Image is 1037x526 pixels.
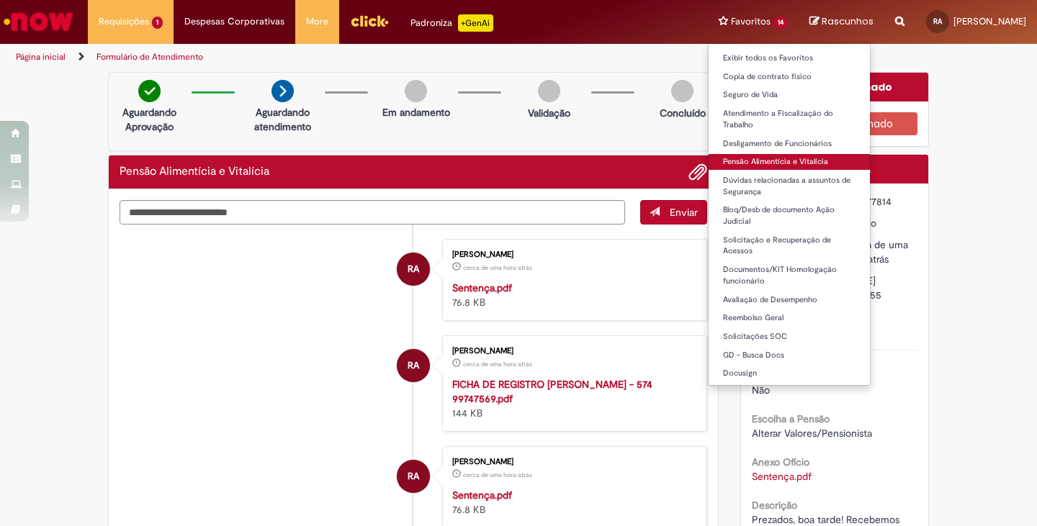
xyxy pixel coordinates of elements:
p: +GenAi [458,14,493,32]
a: Atendimento a Fiscalização do Trabalho [709,106,870,132]
div: Renata Guedes Alcoforado [397,349,430,382]
div: [DATE] 15:37:55 [845,273,912,302]
a: Sentença.pdf [452,281,512,294]
time: 29/09/2025 15:36:49 [463,360,532,368]
span: Requisições [99,14,149,29]
a: Formulário de Atendimento [96,51,203,63]
p: Aguardando atendimento [248,105,318,134]
h2: Pensão Alimentícia e Vitalícia Histórico de tíquete [120,165,269,178]
span: cerca de uma hora atrás [463,471,532,479]
img: img-circle-grey.png [538,80,560,102]
div: Renata Guedes Alcoforado [397,460,430,493]
p: Concluído [660,106,706,120]
div: [PERSON_NAME] [452,250,692,259]
div: 76.8 KB [452,488,692,517]
ul: Favoritos [708,43,871,386]
span: RA [933,17,942,26]
img: check-circle-green.png [138,80,161,102]
p: Validação [528,106,570,120]
p: Em andamento [382,105,450,119]
a: Dúvidas relacionadas a assuntos de Segurança [709,173,870,199]
span: RA [408,252,419,286]
a: Pensão Alimentícia e Vitalícia [709,154,870,170]
a: Reembolso Geral [709,310,870,326]
div: Padroniza [410,14,493,32]
button: Enviar [640,200,707,225]
span: More [306,14,328,29]
div: R13577814 [845,194,912,209]
span: Enviar [670,206,698,219]
img: click_logo_yellow_360x200.png [350,10,389,32]
a: Exibir todos os Favoritos [709,50,870,66]
span: cerca de uma hora atrás [463,263,532,272]
span: 14 [773,17,788,29]
span: RA [408,348,419,383]
div: 76.8 KB [452,281,692,309]
a: Rascunhos [809,15,874,29]
img: arrow-next.png [271,80,294,102]
a: Documentos/KIT Homologação funcionário [709,262,870,289]
button: Adicionar anexos [688,163,707,181]
a: Seguro de Vida [709,87,870,103]
a: Docusign [709,366,870,381]
b: Anexo Ofício [752,455,809,468]
span: Despesas Corporativas [184,14,284,29]
a: Solicitações SOC [709,329,870,345]
a: Desligamento de Funcionários [709,136,870,152]
textarea: Digite sua mensagem aqui... [120,200,625,225]
ul: Trilhas de página [11,44,681,71]
time: 29/09/2025 15:34:54 [463,471,532,479]
time: 29/09/2025 15:37:51 [845,238,908,266]
a: Sentença.pdf [452,489,512,502]
div: [PERSON_NAME] [452,347,692,355]
span: RA [408,459,419,494]
div: 29/09/2025 15:37:51 [845,237,912,266]
a: GD - Busca Docs [709,348,870,363]
span: cerca de uma hora atrás [845,238,908,266]
a: FICHA DE REGISTRO [PERSON_NAME] - 574 99747569.pdf [452,378,652,405]
a: Avaliação de Desempenho [709,292,870,308]
span: [PERSON_NAME] [953,15,1026,27]
span: Favoritos [731,14,771,29]
b: Descrição [752,499,797,512]
span: cerca de uma hora atrás [463,360,532,368]
a: Copia de contrato físico [709,69,870,85]
div: Aberto [845,216,912,230]
a: Bloq/Desb de documento Ação Judicial [709,202,870,229]
a: Solicitação e Recuperação de Acessos [709,232,870,259]
div: 144 KB [452,377,692,420]
span: Alterar Valores/Pensionista [752,427,872,440]
time: 29/09/2025 15:37:44 [463,263,532,272]
img: img-circle-grey.png [405,80,427,102]
div: [PERSON_NAME] [452,458,692,466]
span: 1 [152,17,163,29]
img: ServiceNow [1,7,76,36]
a: Página inicial [16,51,66,63]
img: img-circle-grey.png [671,80,693,102]
a: Download de Sentença.pdf [752,470,812,483]
span: Rascunhos [822,14,874,28]
p: Aguardando Aprovação [115,105,184,134]
span: Não [752,384,770,396]
div: Renata Guedes Alcoforado [397,253,430,286]
b: Escolha a Pensão [752,412,830,425]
